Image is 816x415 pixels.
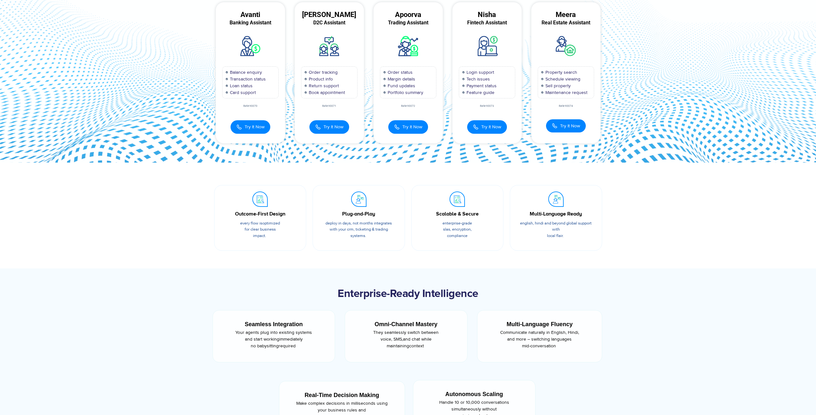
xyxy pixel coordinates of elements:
span: Schedule viewing [544,76,580,82]
div: [PERSON_NAME] [295,12,364,18]
span: Margin details [386,76,415,82]
span: Order status [386,69,413,76]
span: Property search [544,69,577,76]
div: Multi-Language Ready [520,210,592,218]
div: Real Estate Assistant [531,20,601,26]
span: Transaction status [228,76,266,82]
img: Call Icon [473,123,479,131]
button: Try It Now [467,120,507,134]
div: Outcome-First Design [224,210,297,218]
span: Portfolio summary [386,89,423,96]
span: maintaining [387,343,409,349]
div: Plug-and-Play [323,210,395,218]
span: Book appointment [307,89,345,96]
span: Your agents plug into existing systems and start working [235,330,312,342]
div: Avanti [216,12,285,18]
img: Call Icon [552,123,558,129]
img: Call Icon [394,123,400,131]
div: Ref#:90070 [216,105,285,107]
div: Fintech Assistant [452,20,522,26]
span: Return support [307,82,339,89]
span: required [279,343,296,349]
button: Try It Now [231,120,270,134]
span: SLAs, encryption, compliance [443,227,472,238]
span: English, Hindi and beyond global support with local flair. [520,221,592,238]
button: Try It Now [388,120,428,134]
div: Seamless Integration [225,320,323,329]
div: Ref#:90074 [531,105,601,107]
span: Login support [465,69,494,76]
span: and chat while [403,336,432,342]
button: Try It Now [309,120,349,134]
span: Order tracking [307,69,338,76]
span: Maintenance request [544,89,587,96]
span: Try It Now [245,123,265,130]
h2: Enterprise-Ready Intelligence [211,288,605,301]
div: Ref#:90072 [374,105,443,107]
span: no babysitting [251,343,279,349]
div: Ref#:90071 [295,105,364,107]
div: Multi-Language Fluency [489,320,590,329]
span: Fund updates [386,82,415,89]
span: They seamlessly switch between voice, SMS, [373,330,439,342]
span: Loan status [228,82,253,89]
span: Product info [307,76,333,82]
span: for clear business impact. [245,227,276,238]
div: Apoorva [374,12,443,18]
img: Call Icon [236,123,242,131]
div: D2C Assistant [295,20,364,26]
div: Trading Assistant [374,20,443,26]
div: Meera [531,12,601,18]
span: immediately [279,336,303,342]
span: Card support [228,89,256,96]
span: Deploy in days, not months integrates with your CRM, ticketing & trading systems. [325,221,392,238]
div: Omni-Channel Mastery [357,320,455,329]
div: Ref#:90073 [452,105,522,107]
div: Autonomous Scaling [425,390,524,399]
span: Try It Now [481,123,501,130]
span: Try It Now [324,123,343,130]
span: Enterprise-grade [442,221,472,226]
img: Call Icon [315,123,321,131]
span: Feature guide [465,89,494,96]
div: Banking Assistant [216,20,285,26]
span: Every flow is [240,221,262,226]
span: Balance enquiry [228,69,262,76]
span: Sell property [544,82,571,89]
button: Try It Now [546,119,586,132]
span: optimized [262,221,280,226]
div: Real-Time Decision Making [291,391,393,400]
div: Nisha [452,12,522,18]
span: context [409,343,424,349]
div: Scalable & Secure [421,210,494,218]
span: Payment status [465,82,497,89]
span: Communicate naturally in English, Hindi, and more – switching languages mid-conversation [500,330,579,349]
span: Try It Now [402,123,422,130]
span: Try It Now [560,123,580,129]
span: Tech issues [465,76,490,82]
